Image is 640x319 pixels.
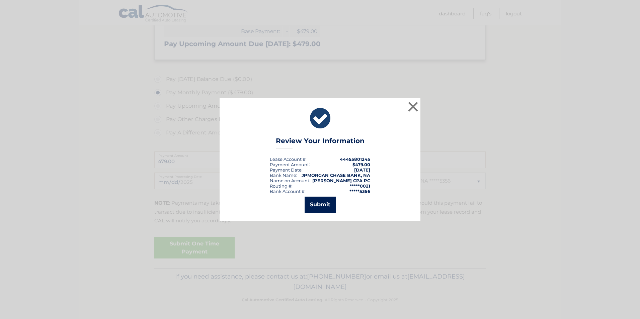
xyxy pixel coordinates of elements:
[270,173,297,178] div: Bank Name:
[276,137,365,148] h3: Review Your Information
[270,183,293,189] div: Routing #:
[354,167,370,173] span: [DATE]
[270,178,310,183] div: Name on Account:
[270,162,310,167] div: Payment Amount:
[270,167,303,173] div: :
[312,178,370,183] strong: [PERSON_NAME] CPA PC
[305,197,336,213] button: Submit
[352,162,370,167] span: $479.00
[406,100,420,113] button: ×
[270,189,306,194] div: Bank Account #:
[270,167,302,173] span: Payment Date
[270,156,307,162] div: Lease Account #:
[340,156,370,162] strong: 44455801245
[302,173,370,178] strong: JPMORGAN CHASE BANK, NA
